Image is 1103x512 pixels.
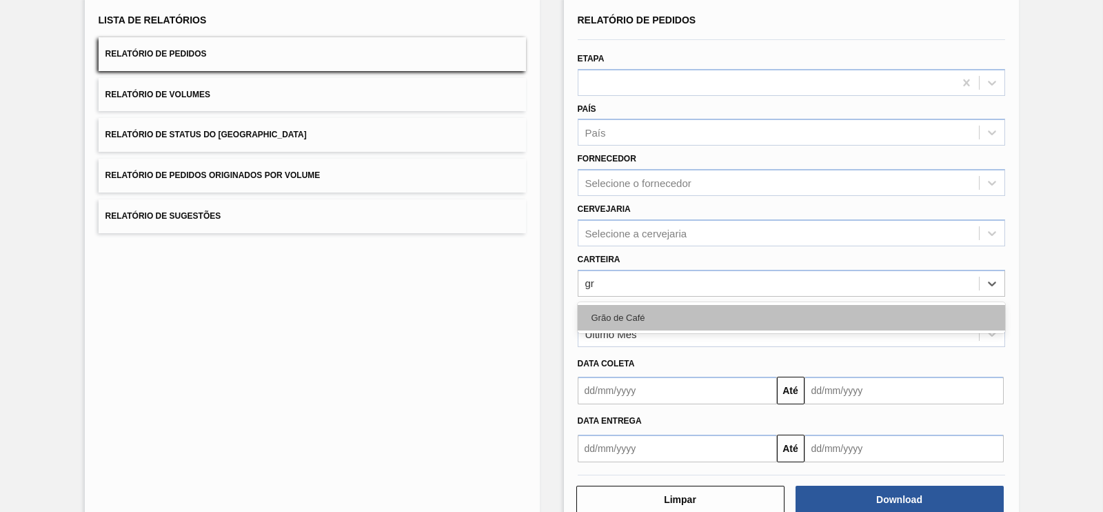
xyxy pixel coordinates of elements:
[585,127,606,139] div: País
[105,90,210,99] span: Relatório de Volumes
[777,377,805,404] button: Até
[777,435,805,462] button: Até
[578,377,777,404] input: dd/mm/yyyy
[578,14,696,26] span: Relatório de Pedidos
[99,159,526,193] button: Relatório de Pedidos Originados por Volume
[578,435,777,462] input: dd/mm/yyyy
[578,416,642,426] span: Data entrega
[99,37,526,71] button: Relatório de Pedidos
[578,255,620,264] label: Carteira
[578,104,596,114] label: País
[99,14,207,26] span: Lista de Relatórios
[578,54,605,63] label: Etapa
[805,377,1004,404] input: dd/mm/yyyy
[99,199,526,233] button: Relatório de Sugestões
[578,154,636,164] label: Fornecedor
[105,170,321,180] span: Relatório de Pedidos Originados por Volume
[585,328,637,339] div: Último Mês
[105,130,307,139] span: Relatório de Status do [GEOGRAPHIC_DATA]
[805,435,1004,462] input: dd/mm/yyyy
[99,118,526,152] button: Relatório de Status do [GEOGRAPHIC_DATA]
[105,49,207,59] span: Relatório de Pedidos
[578,204,631,214] label: Cervejaria
[99,78,526,112] button: Relatório de Volumes
[585,177,691,189] div: Selecione o fornecedor
[585,227,687,239] div: Selecione a cervejaria
[105,211,221,221] span: Relatório de Sugestões
[578,359,635,368] span: Data coleta
[578,305,1005,331] div: Grão de Café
